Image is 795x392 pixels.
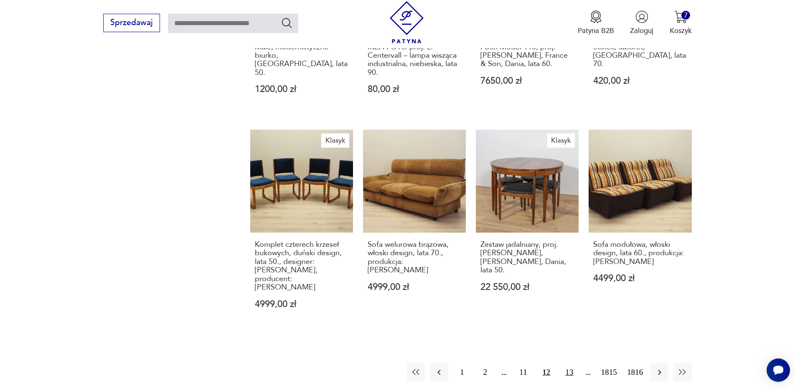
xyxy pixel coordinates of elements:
[255,300,349,309] p: 4999,00 zł
[281,17,293,29] button: Szukaj
[453,363,471,381] button: 1
[537,363,555,381] button: 12
[255,43,349,77] h3: Małe, modernistyczne biurko, [GEOGRAPHIC_DATA], lata 50.
[514,363,532,381] button: 11
[578,10,614,36] a: Ikona medaluPatyna B2B
[103,14,160,32] button: Sprzedawaj
[593,241,687,266] h3: Sofa modułowa, włoski design, lata 60., produkcja: [PERSON_NAME]
[599,363,620,381] button: 1815
[255,85,349,94] p: 1200,00 zł
[480,77,574,85] p: 7650,00 zł
[674,10,687,23] img: Ikona koszyka
[480,43,574,69] h3: Fotel Model 118, proj. [PERSON_NAME], France & Son, Dania, lata 60.
[103,20,160,27] a: Sprzedawaj
[593,43,687,69] h3: Stołek, taboret, [GEOGRAPHIC_DATA], lata 70.
[630,26,653,36] p: Zaloguj
[589,130,691,328] a: Sofa modułowa, włoski design, lata 60., produkcja: WłochySofa modułowa, włoski design, lata 60., ...
[625,363,645,381] button: 1816
[635,10,648,23] img: Ikonka użytkownika
[250,130,353,328] a: KlasykKomplet czterech krzeseł bukowych, duński design, lata 50., designer: Holger Jacobsen, prod...
[255,241,349,292] h3: Komplet czterech krzeseł bukowych, duński design, lata 50., designer: [PERSON_NAME], producent: [...
[480,283,574,292] p: 22 550,00 zł
[560,363,578,381] button: 13
[593,274,687,283] p: 4499,00 zł
[368,241,462,275] h3: Sofa welurowa brązowa, włoski design, lata 70., produkcja: [PERSON_NAME]
[578,10,614,36] button: Patyna B2B
[480,241,574,275] h3: Zestaw jadalniany, proj. [PERSON_NAME], [PERSON_NAME], Dania, lata 50.
[368,43,462,77] h3: IKEA FOTO proj. L. Centervall – lampa wisząca industrialna, niebieska, lata 90.
[578,26,614,36] p: Patyna B2B
[476,363,494,381] button: 2
[593,77,687,85] p: 420,00 zł
[670,10,692,36] button: 7Koszyk
[368,85,462,94] p: 80,00 zł
[630,10,653,36] button: Zaloguj
[589,10,602,23] img: Ikona medalu
[386,1,428,44] img: Patyna - sklep z meblami i dekoracjami vintage
[681,11,690,20] div: 7
[670,26,692,36] p: Koszyk
[476,130,579,328] a: KlasykZestaw jadalniany, proj. H. Olsen, Frem Røjle, Dania, lata 50.Zestaw jadalniany, proj. [PER...
[368,283,462,292] p: 4999,00 zł
[363,130,466,328] a: Sofa welurowa brązowa, włoski design, lata 70., produkcja: Dall’OcaSofa welurowa brązowa, włoski ...
[767,359,790,382] iframe: Smartsupp widget button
